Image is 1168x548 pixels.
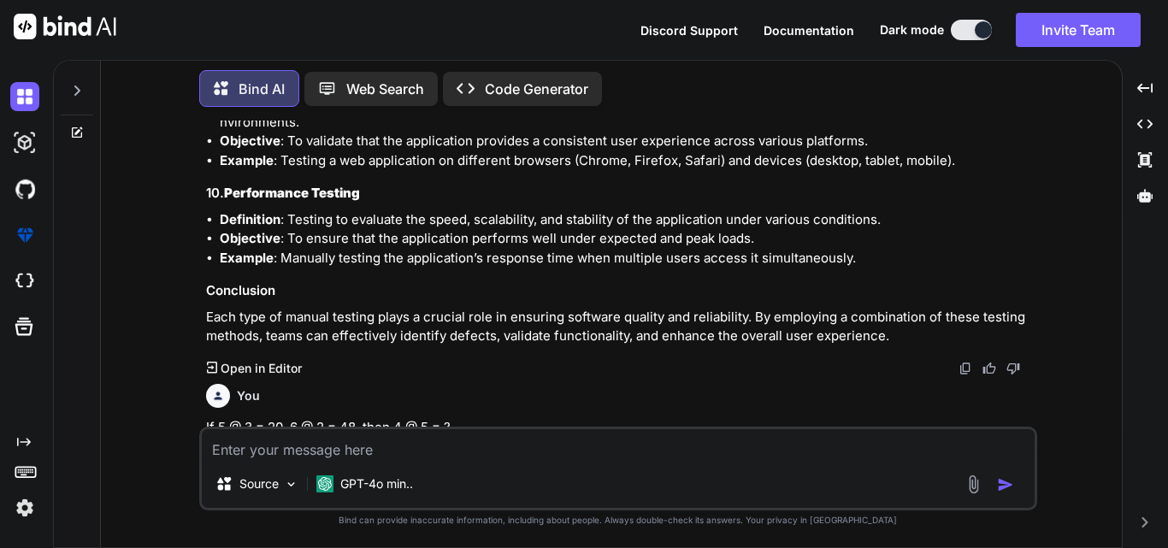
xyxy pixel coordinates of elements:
strong: Objective [220,133,280,149]
img: settings [10,493,39,522]
li: : To validate that the application provides a consistent user experience across various platforms. [220,132,1034,151]
span: Discord Support [640,23,738,38]
img: copy [959,362,972,375]
img: premium [10,221,39,250]
h3: Conclusion [206,281,1034,301]
p: Source [239,475,279,492]
strong: Performance Testing [224,185,360,201]
li: : To ensure that the application performs well under expected and peak loads. [220,229,1034,249]
li: : Testing a web application on different browsers (Chrome, Firefox, Safari) and devices (desktop,... [220,151,1034,171]
img: GPT-4o mini [316,475,333,492]
strong: Objective [220,230,280,246]
h6: You [237,387,260,404]
p: Web Search [346,79,424,99]
img: githubDark [10,174,39,203]
img: Pick Models [284,477,298,492]
img: darkChat [10,82,39,111]
li: : Testing to evaluate the speed, scalability, and stability of the application under various cond... [220,210,1034,230]
strong: Example [220,250,274,266]
img: attachment [964,474,983,494]
img: like [982,362,996,375]
img: cloudideIcon [10,267,39,296]
img: icon [997,476,1014,493]
p: Bind AI [239,79,285,99]
p: Each type of manual testing plays a crucial role in ensuring software quality and reliability. By... [206,308,1034,346]
li: : Manually testing the application’s response time when multiple users access it simultaneously. [220,249,1034,268]
strong: Definition [220,211,280,227]
span: Dark mode [880,21,944,38]
button: Documentation [764,21,854,39]
p: Code Generator [485,79,588,99]
p: Bind can provide inaccurate information, including about people. Always double-check its answers.... [199,514,1037,527]
strong: Example [220,152,274,168]
h3: 10. [206,184,1034,203]
img: Bind AI [14,14,116,39]
p: GPT-4o min.. [340,475,413,492]
p: Open in Editor [221,360,302,377]
span: Documentation [764,23,854,38]
button: Discord Support [640,21,738,39]
img: dislike [1006,362,1020,375]
button: Invite Team [1016,13,1141,47]
img: darkAi-studio [10,128,39,157]
p: If 5 @ 3 = 20, 6 @ 2 = 48, then 4 @ 5 = ? [206,418,1034,438]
